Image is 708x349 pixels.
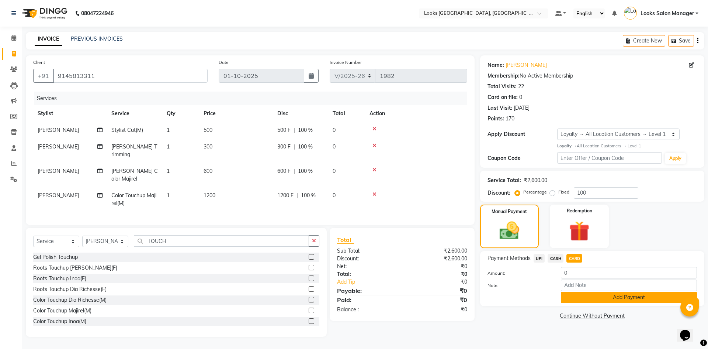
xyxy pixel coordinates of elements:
[567,208,592,214] label: Redemption
[38,168,79,174] span: [PERSON_NAME]
[167,168,170,174] span: 1
[294,167,295,175] span: |
[199,105,273,122] th: Price
[487,254,531,262] span: Payment Methods
[493,219,525,242] img: _cash.svg
[332,295,402,304] div: Paid:
[34,92,473,105] div: Services
[167,127,170,133] span: 1
[277,143,291,151] span: 300 F
[332,263,402,270] div: Net:
[482,270,555,277] label: Amount:
[506,61,547,69] a: [PERSON_NAME]
[298,143,313,151] span: 100 %
[558,189,569,195] label: Fixed
[333,143,336,150] span: 0
[111,127,143,133] span: Stylist Cut(M)
[53,69,208,83] input: Search by Name/Mobile/Email/Code
[487,189,510,197] div: Discount:
[111,192,156,206] span: Color Touchup Majirel(M)
[277,126,291,134] span: 500 F
[298,126,313,134] span: 100 %
[332,306,402,314] div: Balance :
[219,59,229,66] label: Date
[402,247,472,255] div: ₹2,600.00
[277,167,291,175] span: 600 F
[677,319,701,342] iframe: chat widget
[81,3,114,24] b: 08047224946
[557,152,662,164] input: Enter Offer / Coupon Code
[134,235,309,247] input: Search or Scan
[19,3,69,24] img: logo
[557,143,697,149] div: All Location Customers → Level 1
[33,318,86,325] div: Color Touchup Inoa(M)
[332,255,402,263] div: Discount:
[487,61,504,69] div: Name:
[33,253,78,261] div: Gel Polish Touchup
[487,104,512,112] div: Last Visit:
[487,130,557,138] div: Apply Discount
[548,254,563,263] span: CASH
[167,143,170,150] span: 1
[487,177,521,184] div: Service Total:
[402,270,472,278] div: ₹0
[204,127,212,133] span: 500
[333,168,336,174] span: 0
[623,35,665,47] button: Create New
[35,32,62,46] a: INVOICE
[665,153,686,164] button: Apply
[518,83,524,90] div: 22
[107,105,162,122] th: Service
[482,282,555,289] label: Note:
[332,247,402,255] div: Sub Total:
[38,143,79,150] span: [PERSON_NAME]
[204,192,215,199] span: 1200
[487,72,697,80] div: No Active Membership
[204,168,212,174] span: 600
[487,115,504,123] div: Points:
[557,143,577,148] strong: Loyalty →
[33,307,91,315] div: Color Touchup Majirel(M)
[487,93,518,101] div: Card on file:
[333,127,336,133] span: 0
[301,192,316,199] span: 100 %
[641,10,694,17] span: Looks Salon Manager
[487,72,520,80] div: Membership:
[298,167,313,175] span: 100 %
[668,35,694,47] button: Save
[624,7,637,20] img: Looks Salon Manager
[561,267,697,278] input: Amount
[33,296,107,304] div: Color Touchup Dia Richesse(M)
[332,286,402,295] div: Payable:
[111,168,158,182] span: [PERSON_NAME] Color Majirel
[167,192,170,199] span: 1
[487,83,517,90] div: Total Visits:
[33,275,86,283] div: Roots Touchup Inoa(F)
[33,285,107,293] div: Roots Touchup Dia Richesse(F)
[71,35,123,42] a: PREVIOUS INVOICES
[566,254,582,263] span: CARD
[294,143,295,151] span: |
[328,105,365,122] th: Total
[561,292,697,303] button: Add Payment
[414,278,472,286] div: ₹0
[514,104,530,112] div: [DATE]
[277,192,294,199] span: 1200 F
[33,59,45,66] label: Client
[33,69,54,83] button: +91
[402,286,472,295] div: ₹0
[506,115,514,123] div: 170
[523,189,547,195] label: Percentage
[524,177,547,184] div: ₹2,600.00
[519,93,522,101] div: 0
[296,192,298,199] span: |
[33,105,107,122] th: Stylist
[402,255,472,263] div: ₹2,600.00
[482,312,703,320] a: Continue Without Payment
[365,105,467,122] th: Action
[561,280,697,291] input: Add Note
[402,306,472,314] div: ₹0
[337,236,354,244] span: Total
[402,263,472,270] div: ₹0
[38,127,79,133] span: [PERSON_NAME]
